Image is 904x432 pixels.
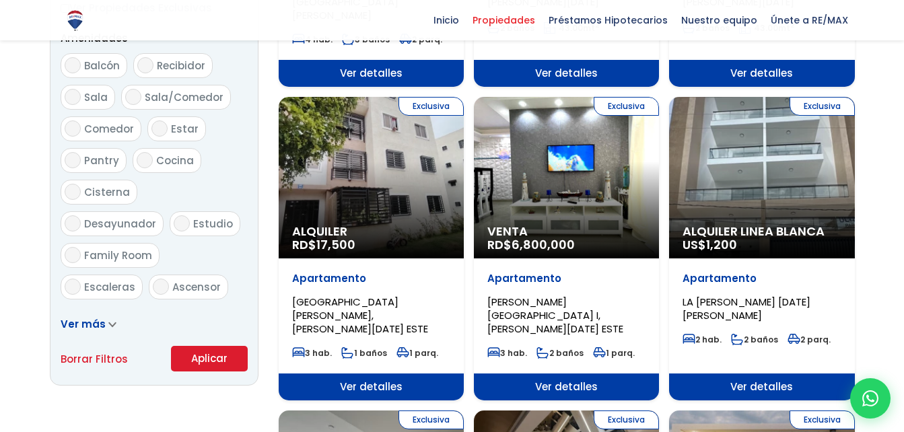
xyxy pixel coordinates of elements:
span: Exclusiva [790,410,855,429]
span: Exclusiva [594,410,659,429]
span: 1 parq. [396,347,438,359]
span: Venta [487,225,646,238]
span: 6,800,000 [512,236,575,253]
span: 3 hab. [292,347,332,359]
p: Apartamento [683,272,841,285]
span: Desayunador [84,217,156,231]
input: Escaleras [65,279,81,295]
span: Alquiler [292,225,450,238]
span: Préstamos Hipotecarios [542,10,674,30]
span: Ascensor [172,280,221,294]
input: Cocina [137,152,153,168]
span: Family Room [84,248,152,262]
span: Cisterna [84,185,130,199]
span: Nuestro equipo [674,10,764,30]
input: Estar [151,120,168,137]
span: Estar [171,122,199,136]
span: 3 hab. [487,347,527,359]
input: Family Room [65,247,81,263]
a: Borrar Filtros [61,351,128,367]
a: Exclusiva Alquiler RD$17,500 Apartamento [GEOGRAPHIC_DATA][PERSON_NAME], [PERSON_NAME][DATE] ESTE... [279,97,464,400]
p: Apartamento [292,272,450,285]
span: Ver más [61,317,106,331]
span: Recibidor [157,59,205,73]
span: Exclusiva [398,410,464,429]
input: Estudio [174,215,190,231]
input: Recibidor [137,57,153,73]
input: Comedor [65,120,81,137]
a: Ver más [61,317,116,331]
span: Ver detalles [669,60,854,87]
span: Únete a RE/MAX [764,10,855,30]
input: Pantry [65,152,81,168]
span: Exclusiva [398,97,464,116]
span: Exclusiva [790,97,855,116]
span: RD$ [487,236,575,253]
span: 2 baños [731,334,778,345]
a: Exclusiva Alquiler Linea Blanca US$1,200 Apartamento LA [PERSON_NAME] [DATE][PERSON_NAME] 2 hab. ... [669,97,854,400]
span: RD$ [292,236,355,253]
span: Propiedades [466,10,542,30]
button: Aplicar [171,346,248,371]
span: 1 parq. [593,347,635,359]
span: Comedor [84,122,134,136]
span: 17,500 [316,236,355,253]
span: Ver detalles [279,373,464,400]
a: Exclusiva Venta RD$6,800,000 Apartamento [PERSON_NAME][GEOGRAPHIC_DATA] I, [PERSON_NAME][DATE] ES... [474,97,659,400]
input: Sala/Comedor [125,89,141,105]
span: LA [PERSON_NAME] [DATE][PERSON_NAME] [683,295,810,322]
span: Cocina [156,153,194,168]
span: Ver detalles [474,60,659,87]
span: Balcón [84,59,120,73]
span: Estudio [193,217,233,231]
span: 2 hab. [683,334,722,345]
input: Ascensor [153,279,169,295]
span: 1,200 [706,236,737,253]
span: 2 parq. [788,334,831,345]
span: Ver detalles [474,373,659,400]
span: Sala [84,90,108,104]
span: Escaleras [84,280,135,294]
span: Inicio [427,10,466,30]
span: [PERSON_NAME][GEOGRAPHIC_DATA] I, [PERSON_NAME][DATE] ESTE [487,295,623,336]
input: Cisterna [65,184,81,200]
span: Exclusiva [594,97,659,116]
input: Sala [65,89,81,105]
span: Alquiler Linea Blanca [683,225,841,238]
input: Balcón [65,57,81,73]
span: 1 baños [341,347,387,359]
span: Ver detalles [669,373,854,400]
span: Pantry [84,153,119,168]
img: Logo de REMAX [63,9,87,32]
span: US$ [683,236,737,253]
span: 2 baños [536,347,584,359]
p: Apartamento [487,272,646,285]
span: Sala/Comedor [145,90,223,104]
span: Ver detalles [279,60,464,87]
span: [GEOGRAPHIC_DATA][PERSON_NAME], [PERSON_NAME][DATE] ESTE [292,295,428,336]
input: Desayunador [65,215,81,231]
